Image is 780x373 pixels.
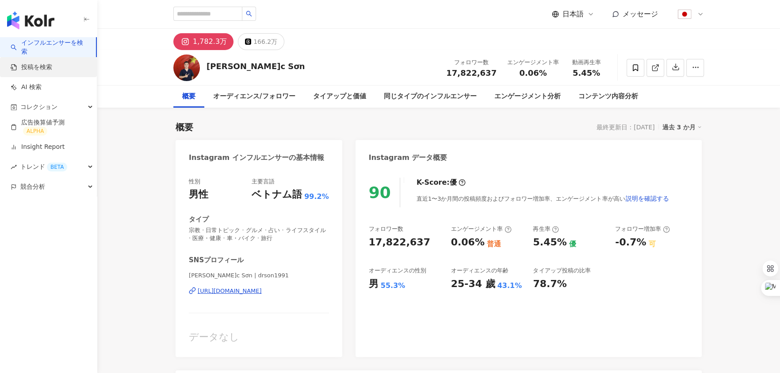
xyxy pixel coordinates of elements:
div: 0.06% [451,236,484,249]
div: フォロワー増加率 [615,225,670,233]
div: フォロワー数 [446,58,497,67]
img: logo [7,12,54,29]
div: 最終更新日：[DATE] [596,124,654,131]
div: 同じタイプのインフルエンサー [383,91,476,102]
div: 55.3% [381,281,405,291]
span: 0.06% [519,69,547,78]
div: コンテンツ内容分析 [578,91,638,102]
a: 広告換算値予測ALPHA [11,118,90,136]
a: AI 検索 [11,83,42,92]
span: 競合分析 [20,177,45,197]
a: Insight Report [11,143,65,152]
div: 166.2万 [253,35,277,48]
div: 1,782.3万 [193,35,227,48]
div: 普通 [487,239,501,249]
div: エンゲージメント分析 [494,91,560,102]
div: データなし [189,330,329,344]
div: 主要言語 [252,178,275,186]
div: 90 [369,183,391,202]
span: コレクション [20,97,57,117]
span: [PERSON_NAME]c Sơn | drson1991 [189,272,329,280]
span: search [246,11,252,17]
div: [PERSON_NAME]c Sơn [206,61,305,72]
div: Instagram インフルエンサーの基本情報 [189,153,324,163]
div: エンゲージメント率 [451,225,511,233]
div: 可 [648,239,655,249]
div: -0.7% [615,236,646,249]
img: KOL Avatar [173,54,200,81]
span: メッセージ [623,10,658,18]
div: 優 [569,239,576,249]
span: 99.2% [304,192,329,202]
div: 動画再生率 [570,58,603,67]
div: オーディエンスの性別 [369,267,426,275]
span: rise [11,164,17,170]
a: [URL][DOMAIN_NAME] [189,287,329,295]
div: オーディエンスの年齢 [451,267,508,275]
button: 1,782.3万 [173,33,233,50]
div: タイアップと価値 [313,91,366,102]
div: SNSプロフィール [189,256,244,265]
div: タイプ [189,215,209,224]
div: BETA [47,163,67,171]
div: フォロワー数 [369,225,403,233]
span: トレンド [20,157,67,177]
div: 男性 [189,188,208,202]
div: タイアップ投稿の比率 [533,267,590,275]
span: 日本語 [562,9,584,19]
div: 概要 [182,91,195,102]
span: 宗教 · 日常トピック · グルメ · 占い · ライフスタイル · 医療・健康 · 車・バイク · 旅行 [189,226,329,242]
div: 性別 [189,178,200,186]
div: オーディエンス/フォロワー [213,91,295,102]
div: 概要 [176,121,193,133]
div: ベトナム語 [252,188,302,202]
div: [URL][DOMAIN_NAME] [198,287,262,295]
div: 25-34 歲 [451,277,495,291]
button: 166.2万 [238,33,284,50]
span: 17,822,637 [446,68,497,78]
div: 5.45% [533,236,566,249]
div: 43.1% [497,281,522,291]
div: 17,822,637 [369,236,430,249]
div: K-Score : [417,178,466,187]
span: 説明を確認する [625,195,669,202]
div: 優 [450,178,457,187]
div: 男 [369,277,379,291]
a: 投稿を検索 [11,63,52,72]
div: エンゲージメント率 [507,58,559,67]
span: 5.45% [573,69,600,78]
div: 直近1〜3か月間の投稿頻度およびフォロワー増加率、エンゲージメント率が高い [417,190,669,207]
img: flag-Japan-800x800.png [676,6,693,23]
a: searchインフルエンサーを検索 [11,39,89,56]
div: 再生率 [533,225,559,233]
button: 説明を確認する [625,190,669,207]
div: 78.7% [533,277,566,291]
div: 過去 3 か月 [662,121,702,133]
div: Instagram データ概要 [369,153,447,163]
